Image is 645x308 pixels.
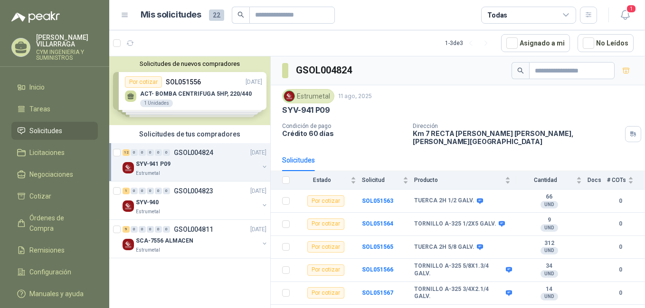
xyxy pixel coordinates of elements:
div: Solicitudes [282,155,315,165]
p: Crédito 60 días [282,129,405,137]
a: 9 0 0 0 0 0 GSOL004811[DATE] Company LogoSCA-7556 ALMACENEstrumetal [123,224,268,254]
div: Estrumetal [282,89,334,103]
a: Manuales y ayuda [11,285,98,303]
span: Solicitud [362,177,401,183]
button: Solicitudes de nuevos compradores [113,60,266,67]
p: [DATE] [250,187,266,196]
p: SYV-941 P09 [282,105,330,115]
p: Estrumetal [136,208,160,216]
div: 0 [139,188,146,194]
div: 0 [163,226,170,233]
img: Company Logo [123,162,134,173]
div: Solicitudes de tus compradores [109,125,270,143]
div: 0 [131,149,138,156]
b: 9 [516,217,582,224]
a: SOL051564 [362,220,393,227]
img: Logo peakr [11,11,60,23]
a: 1 0 0 0 0 0 GSOL004823[DATE] Company LogoSYV-940Estrumetal [123,185,268,216]
p: Estrumetal [136,170,160,177]
p: Km 7 RECTA [PERSON_NAME] [PERSON_NAME] , [PERSON_NAME][GEOGRAPHIC_DATA] [413,129,621,145]
b: 14 [516,286,582,293]
p: SYV-941 P09 [136,160,171,169]
th: Producto [414,171,516,190]
b: TUERCA 2H 5/8 GALV. [414,244,474,251]
div: 0 [163,149,170,156]
b: 0 [607,219,634,228]
div: 0 [131,226,138,233]
div: 0 [139,149,146,156]
p: SYV-940 [136,198,159,207]
div: UND [541,293,558,300]
button: Asignado a mi [501,34,570,52]
span: Tareas [29,104,50,114]
div: 0 [147,226,154,233]
span: # COTs [607,177,626,183]
b: 0 [607,265,634,274]
p: GSOL004811 [174,226,213,233]
span: Manuales y ayuda [29,289,84,299]
span: Estado [295,177,349,183]
div: UND [541,201,558,208]
a: Tareas [11,100,98,118]
div: 1 - 3 de 3 [445,36,493,51]
h3: GSOL004824 [296,63,353,78]
span: 22 [209,9,224,21]
div: 0 [155,149,162,156]
th: # COTs [607,171,645,190]
b: 0 [607,289,634,298]
th: Cantidad [516,171,588,190]
a: Cotizar [11,187,98,205]
img: Company Logo [284,91,294,101]
b: 0 [607,243,634,252]
img: Company Logo [123,200,134,212]
th: Solicitud [362,171,414,190]
div: Por cotizar [307,287,344,299]
b: 34 [516,263,582,270]
span: Cantidad [516,177,574,183]
div: 0 [163,188,170,194]
p: Condición de pago [282,123,405,129]
div: Solicitudes de nuevos compradoresPor cotizarSOL051556[DATE] ACT- BOMBA CENTRIFUGA 5HP, 220/4401 U... [109,56,270,125]
div: 0 [155,188,162,194]
a: SOL051566 [362,266,393,273]
a: SOL051567 [362,290,393,296]
span: search [237,11,244,18]
a: Licitaciones [11,144,98,162]
span: Negociaciones [29,169,73,180]
p: [PERSON_NAME] VILLARRAGA [36,34,98,47]
b: TUERCA 2H 1/2 GALV. [414,197,474,205]
a: Solicitudes [11,122,98,140]
b: 312 [516,240,582,247]
h1: Mis solicitudes [141,8,201,22]
p: GSOL004824 [174,149,213,156]
div: UND [541,247,558,254]
p: Dirección [413,123,621,129]
img: Company Logo [123,239,134,250]
a: SOL051565 [362,244,393,250]
b: TORNILLO A-325 3/4X2.1/4 GALV. [414,286,503,300]
div: Por cotizar [307,218,344,230]
div: Todas [487,10,507,20]
span: Producto [414,177,503,183]
div: 0 [139,226,146,233]
span: 1 [626,4,636,13]
a: SOL051563 [362,198,393,204]
div: 12 [123,149,130,156]
div: 0 [131,188,138,194]
a: Remisiones [11,241,98,259]
b: 0 [607,197,634,206]
p: 11 ago, 2025 [338,92,372,101]
button: 1 [617,7,634,24]
span: Configuración [29,267,71,277]
p: GSOL004823 [174,188,213,194]
span: search [517,67,524,74]
p: SCA-7556 ALMACEN [136,236,193,245]
p: CYM INGENIERIA Y SUMINISTROS [36,49,98,61]
a: Configuración [11,263,98,281]
a: 12 0 0 0 0 0 GSOL004824[DATE] Company LogoSYV-941 P09Estrumetal [123,147,268,177]
b: TORNILLO A-325 1/2X5 GALV. [414,220,496,228]
b: TORNILLO A-325 5/8X1.3/4 GALV. [414,263,503,277]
